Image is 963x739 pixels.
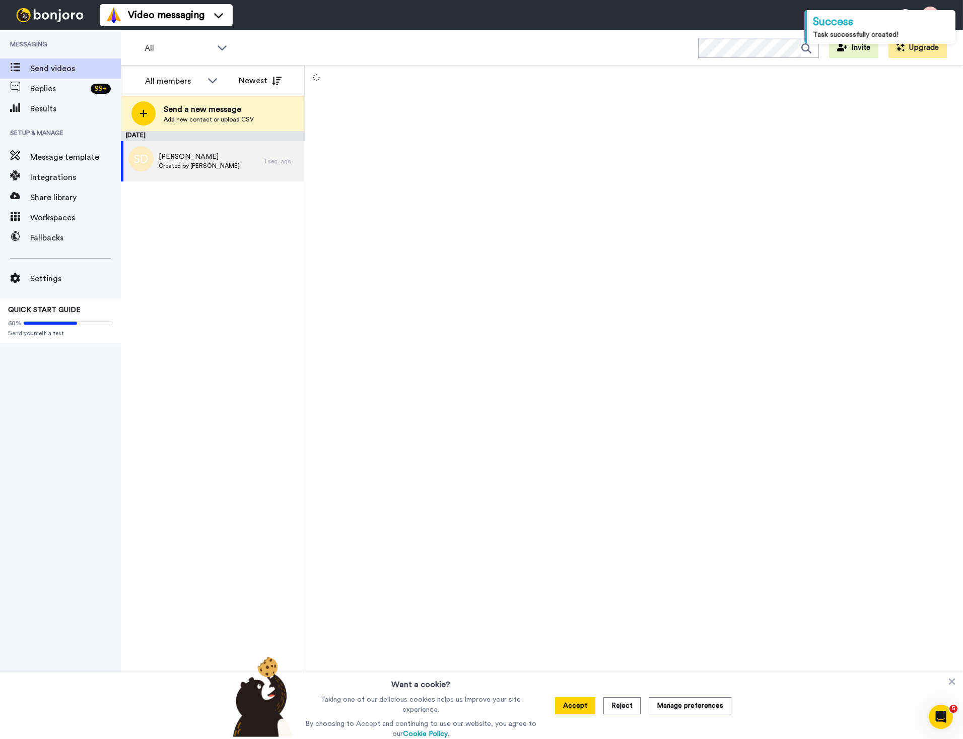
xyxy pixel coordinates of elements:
span: Send yourself a test [8,329,113,337]
span: Replies [30,83,87,95]
div: Success [813,14,949,30]
img: bear-with-cookie.png [224,656,298,737]
iframe: Intercom live chat [929,705,953,729]
a: Cookie Policy [403,730,448,737]
span: Results [30,103,121,115]
button: Reject [603,697,641,714]
span: [PERSON_NAME] [159,152,240,162]
div: [DATE] [121,131,305,141]
button: Accept [555,697,595,714]
p: By choosing to Accept and continuing to use our website, you agree to our . [303,719,539,739]
span: Message template [30,151,121,163]
span: Video messaging [128,8,204,22]
span: Integrations [30,171,121,183]
div: All members [145,75,202,87]
span: Created by [PERSON_NAME] [159,162,240,170]
span: All [145,42,212,54]
span: Fallbacks [30,232,121,244]
button: Invite [829,38,878,58]
span: 5 [949,705,957,713]
span: Workspaces [30,212,121,224]
img: bj-logo-header-white.svg [12,8,88,22]
div: Task successfully created! [813,30,949,40]
span: Settings [30,273,121,285]
span: Add new contact or upload CSV [164,115,254,124]
span: QUICK START GUIDE [8,306,81,314]
div: 1 sec. ago [264,157,300,165]
button: Upgrade [888,38,947,58]
h3: Want a cookie? [391,672,450,691]
img: vm-color.svg [106,7,122,23]
button: Manage preferences [649,697,731,714]
span: 60% [8,319,21,327]
button: Newest [231,71,289,91]
span: Share library [30,192,121,204]
img: avatar [128,146,154,171]
p: Taking one of our delicious cookies helps us improve your site experience. [303,695,539,715]
span: Send a new message [164,103,254,115]
div: 99 + [91,84,111,94]
span: Send videos [30,63,121,75]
